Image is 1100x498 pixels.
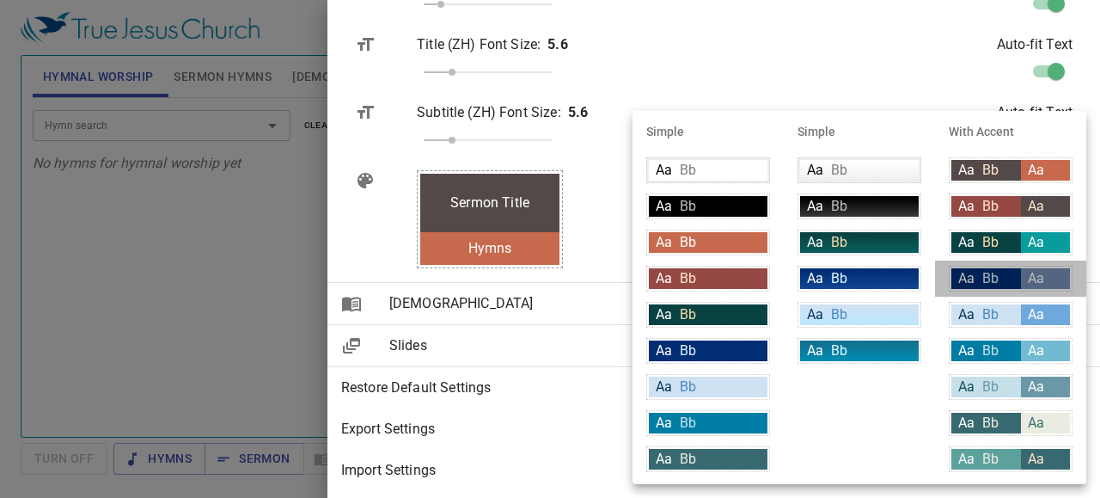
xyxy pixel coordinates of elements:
[1028,378,1044,395] span: Aa
[982,415,999,431] span: Bb
[784,111,935,152] li: Simple
[807,198,823,214] span: Aa
[831,342,847,359] span: Bb
[958,342,975,359] span: Aa
[1028,415,1044,431] span: Aa
[656,306,672,323] span: Aa
[680,451,696,467] span: Bb
[831,306,847,323] span: Bb
[982,306,999,323] span: Bb
[656,198,672,214] span: Aa
[680,415,696,431] span: Bb
[680,162,696,178] span: Bb
[807,306,823,323] span: Aa
[680,342,696,359] span: Bb
[831,270,847,286] span: Bb
[680,306,696,323] span: Bb
[680,378,696,395] span: Bb
[807,162,823,178] span: Aa
[42,31,297,61] div: [DATE] Evening Prayer
[656,342,672,359] span: Aa
[1028,234,1044,250] span: Aa
[935,111,1086,152] li: With Accent
[831,234,847,250] span: Bb
[656,270,672,286] span: Aa
[632,111,784,152] li: Simple
[982,234,999,250] span: Bb
[680,234,696,250] span: Bb
[982,198,999,214] span: Bb
[831,162,847,178] span: Bb
[958,234,975,250] span: Aa
[958,451,975,467] span: Aa
[1028,270,1044,286] span: Aa
[831,198,847,214] span: Bb
[656,378,672,395] span: Aa
[680,198,696,214] span: Bb
[982,342,999,359] span: Bb
[1028,198,1044,214] span: Aa
[958,378,975,395] span: Aa
[807,234,823,250] span: Aa
[1028,162,1044,178] span: Aa
[958,162,975,178] span: Aa
[1028,451,1044,467] span: Aa
[656,451,672,467] span: Aa
[680,270,696,286] span: Bb
[1028,306,1044,323] span: Aa
[656,162,672,178] span: Aa
[656,415,672,431] span: Aa
[807,342,823,359] span: Aa
[958,198,975,214] span: Aa
[958,270,975,286] span: Aa
[982,162,999,178] span: Bb
[807,270,823,286] span: Aa
[982,270,999,286] span: Bb
[982,451,999,467] span: Bb
[656,234,672,250] span: Aa
[982,378,999,395] span: Bb
[958,415,975,431] span: Aa
[958,306,975,323] span: Aa
[1028,342,1044,359] span: Aa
